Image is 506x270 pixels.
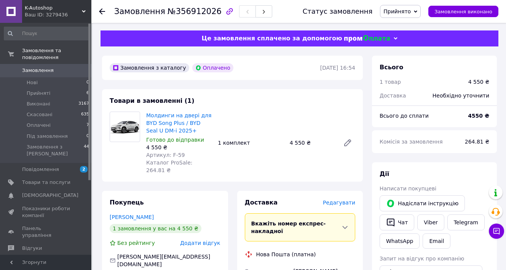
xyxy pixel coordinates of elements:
span: Запит на відгук про компанію [380,256,464,262]
div: Повернутися назад [99,8,105,15]
span: Без рейтингу [117,240,155,246]
div: 4 550 ₴ [287,137,337,148]
span: Каталог ProSale: 264.81 ₴ [146,160,192,173]
span: Написати покупцеві [380,185,436,192]
span: Доставка [245,199,278,206]
img: evopay logo [344,35,390,42]
span: №356912026 [168,7,222,16]
div: 4 550 ₴ [468,78,489,86]
div: Необхідно уточнити [428,87,494,104]
span: Комісія за замовлення [380,139,443,145]
span: 3167 [78,101,89,107]
a: WhatsApp [380,233,420,249]
span: Оплачені [27,122,51,129]
span: 7 [86,122,89,129]
span: Артикул: F-59 [146,152,185,158]
span: Замовлення [22,67,54,74]
div: 1 комплект [215,137,286,148]
span: Всього до сплати [380,113,429,119]
span: Замовлення виконано [434,9,492,14]
button: Чат [380,214,414,230]
a: Молдинги на двері для BYD Song Plus / BYD Seal U DM-i 2025+ [146,112,211,134]
div: Нова Пошта (платна) [254,251,318,258]
div: Ваш ID: 3279436 [25,11,91,18]
b: 4550 ₴ [468,113,489,119]
span: 6 [86,90,89,97]
a: Telegram [447,214,485,230]
span: 44 [84,144,89,157]
span: Під замовлення [27,133,68,140]
time: [DATE] 16:54 [320,65,355,71]
span: Вкажіть номер експрес-накладної [251,220,326,234]
a: Редагувати [340,135,355,150]
span: Нові [27,79,38,86]
span: Панель управління [22,225,70,239]
button: Чат з покупцем [489,224,504,239]
span: 264.81 ₴ [465,139,489,145]
span: Товари та послуги [22,179,70,186]
input: Пошук [4,27,90,40]
span: 0 [86,79,89,86]
div: Замовлення з каталогу [110,63,189,72]
div: Оплачено [192,63,233,72]
span: Всього [380,64,403,71]
span: 0 [86,133,89,140]
span: 635 [81,111,89,118]
span: [DEMOGRAPHIC_DATA] [22,192,78,199]
span: Доставка [380,93,406,99]
span: Прийняті [27,90,50,97]
button: Надіслати інструкцію [380,195,465,211]
div: 1 замовлення у вас на 4 550 ₴ [110,224,201,233]
span: Додати відгук [180,240,220,246]
span: 1 товар [380,79,401,85]
span: Покупець [110,199,144,206]
span: Товари в замовленні (1) [110,97,195,104]
button: Замовлення виконано [428,6,498,17]
span: Замовлення [114,7,165,16]
a: [PERSON_NAME] [110,214,154,220]
span: Замовлення з [PERSON_NAME] [27,144,84,157]
span: K-Autoshop [25,5,82,11]
div: Статус замовлення [303,8,373,15]
span: [PERSON_NAME][EMAIL_ADDRESS][DOMAIN_NAME] [117,254,210,267]
span: Готово до відправки [146,137,204,143]
a: Viber [417,214,444,230]
span: Показники роботи компанії [22,205,70,219]
img: Молдинги на двері для BYD Song Plus / BYD Seal U DM-i 2025+ [110,119,140,135]
span: Відгуки [22,245,42,252]
span: Виконані [27,101,50,107]
span: Дії [380,170,389,177]
button: Email [423,233,450,249]
span: Редагувати [323,200,355,206]
span: Скасовані [27,111,53,118]
span: Прийнято [383,8,411,14]
span: 2 [80,166,88,173]
div: 4 550 ₴ [146,144,212,151]
span: Повідомлення [22,166,59,173]
span: Це замовлення сплачено за допомогою [201,35,342,42]
span: Замовлення та повідомлення [22,47,91,61]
